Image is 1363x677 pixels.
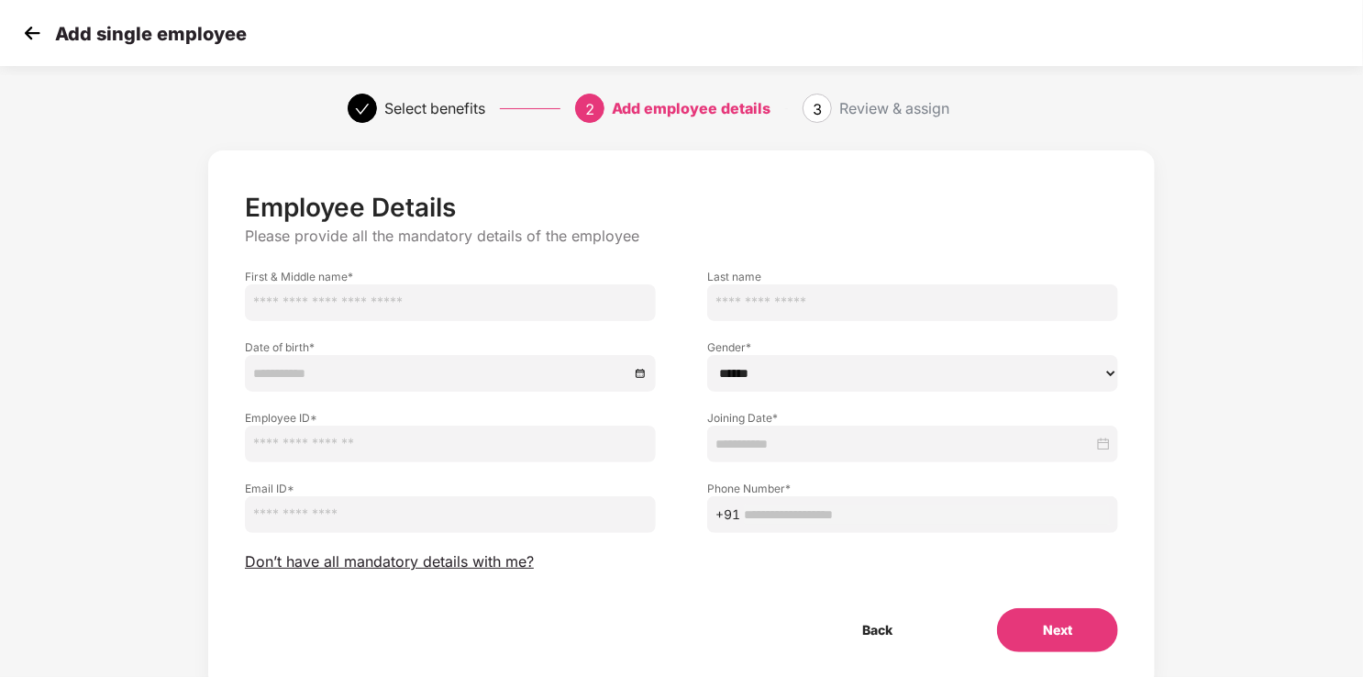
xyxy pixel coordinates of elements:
[245,269,656,284] label: First & Middle name
[245,552,534,572] span: Don’t have all mandatory details with me?
[245,339,656,355] label: Date of birth
[55,23,247,45] p: Add single employee
[355,102,370,117] span: check
[585,100,594,118] span: 2
[707,481,1118,496] label: Phone Number
[245,481,656,496] label: Email ID
[997,608,1118,652] button: Next
[245,227,1118,246] p: Please provide all the mandatory details of the employee
[18,19,46,47] img: svg+xml;base64,PHN2ZyB4bWxucz0iaHR0cDovL3d3dy53My5vcmcvMjAwMC9zdmciIHdpZHRoPSIzMCIgaGVpZ2h0PSIzMC...
[707,410,1118,426] label: Joining Date
[839,94,949,123] div: Review & assign
[707,339,1118,355] label: Gender
[707,269,1118,284] label: Last name
[245,192,1118,223] p: Employee Details
[813,100,822,118] span: 3
[816,608,938,652] button: Back
[612,94,770,123] div: Add employee details
[715,505,740,525] span: +91
[384,94,485,123] div: Select benefits
[245,410,656,426] label: Employee ID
